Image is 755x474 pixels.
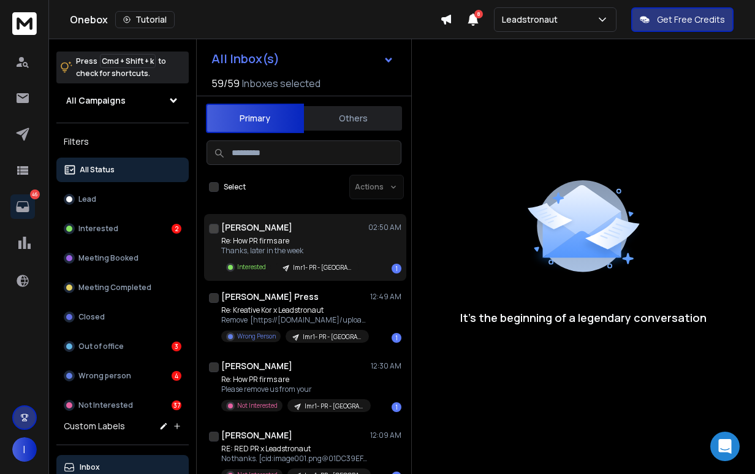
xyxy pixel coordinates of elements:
[242,76,321,91] h3: Inboxes selected
[78,312,105,322] p: Closed
[56,88,189,113] button: All Campaigns
[172,400,181,410] div: 37
[392,402,401,412] div: 1
[221,375,368,384] p: Re: How PR firms are
[202,47,404,71] button: All Inbox(s)
[64,420,125,432] h3: Custom Labels
[631,7,734,32] button: Get Free Credits
[502,13,563,26] p: Leadstronaut
[78,253,138,263] p: Meeting Booked
[78,283,151,292] p: Meeting Completed
[221,454,368,464] p: No thanks. [cid:image001.png@01DC39EF.8E514510] [PERSON_NAME]
[172,371,181,381] div: 4
[56,158,189,182] button: All Status
[370,292,401,302] p: 12:49 AM
[78,371,131,381] p: Wrong person
[78,194,96,204] p: Lead
[56,133,189,150] h3: Filters
[392,333,401,343] div: 1
[12,437,37,462] button: I
[56,334,189,359] button: Out of office3
[710,432,740,461] div: Open Intercom Messenger
[10,194,35,219] a: 46
[56,305,189,329] button: Closed
[370,430,401,440] p: 12:09 AM
[56,187,189,212] button: Lead
[221,429,292,442] h1: [PERSON_NAME]
[56,246,189,270] button: Meeting Booked
[221,291,319,303] h1: [PERSON_NAME] Press
[211,53,279,65] h1: All Inbox(s)
[304,105,402,132] button: Others
[206,104,304,133] button: Primary
[30,189,40,199] p: 46
[371,361,401,371] p: 12:30 AM
[221,221,292,234] h1: [PERSON_NAME]
[115,11,175,28] button: Tutorial
[56,216,189,241] button: Interested2
[70,11,440,28] div: Onebox
[56,275,189,300] button: Meeting Completed
[221,305,368,315] p: Re: Kreative Kor x Leadstronaut
[293,263,352,272] p: Imr1- PR - [GEOGRAPHIC_DATA]
[78,224,118,234] p: Interested
[66,94,126,107] h1: All Campaigns
[657,13,725,26] p: Get Free Credits
[211,76,240,91] span: 59 / 59
[221,315,368,325] p: Remove [https://[DOMAIN_NAME]/upload/signature/complete/3625/3625.gif]http:/#https://[DOMAIN_NAME...
[80,165,115,175] p: All Status
[56,364,189,388] button: Wrong person4
[221,444,368,454] p: RE: RED PR x Leadstronaut
[237,401,278,410] p: Not Interested
[78,400,133,410] p: Not Interested
[172,224,181,234] div: 2
[221,236,359,246] p: Re: How PR firms are
[474,10,483,18] span: 8
[76,55,166,80] p: Press to check for shortcuts.
[303,332,362,342] p: Imr1- PR - [GEOGRAPHIC_DATA]
[221,246,359,256] p: Thanks, later in the week
[221,360,292,372] h1: [PERSON_NAME]
[237,262,266,272] p: Interested
[392,264,401,273] div: 1
[224,182,246,192] label: Select
[460,309,707,326] p: It’s the beginning of a legendary conversation
[368,223,401,232] p: 02:50 AM
[172,342,181,351] div: 3
[78,342,124,351] p: Out of office
[237,332,276,341] p: Wrong Person
[100,54,156,68] span: Cmd + Shift + k
[56,393,189,418] button: Not Interested37
[221,384,368,394] p: Please remove us from your
[305,402,363,411] p: Imr1- PR - [GEOGRAPHIC_DATA]
[80,462,100,472] p: Inbox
